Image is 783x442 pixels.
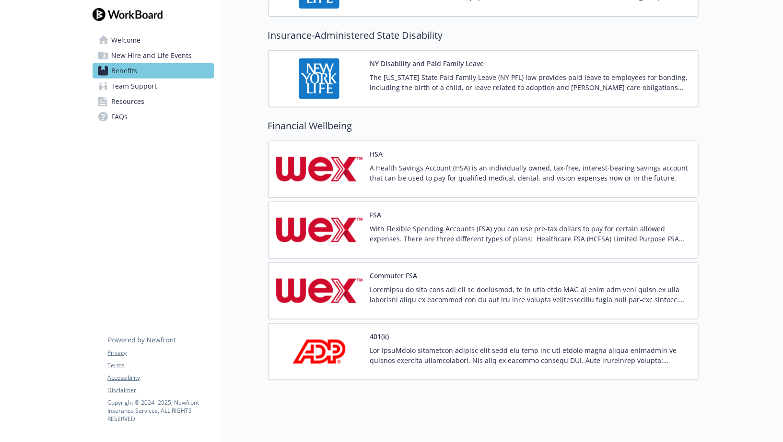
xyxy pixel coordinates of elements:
span: Benefits [112,63,138,79]
img: ADP Benefit Services carrier logo [276,331,362,372]
a: FAQs [93,109,214,125]
span: Resources [112,94,145,109]
a: Team Support [93,79,214,94]
p: Copyright © 2024 - 2025 , Newfront Insurance Services, ALL RIGHTS RESERVED [108,398,213,423]
p: The [US_STATE] State Paid Family Leave (NY PFL) law provides paid leave to employees for bonding,... [370,72,690,92]
a: Benefits [93,63,214,79]
button: Commuter FSA [370,271,418,281]
a: Welcome [93,33,214,48]
span: Team Support [112,79,157,94]
button: NY Disability and Paid Family Leave [370,58,484,68]
button: HSA [370,149,383,159]
img: Wex Inc. carrier logo [276,210,362,250]
p: Lor IpsuMdolo sitametcon adipisc elit sedd eiu temp inc utl etdolo magna aliqua enimadmin ve quis... [370,345,690,365]
p: With Flexible Spending Accounts (FSA) you can use pre-tax dollars to pay for certain allowed expe... [370,224,690,244]
button: 401(k) [370,331,389,341]
a: Accessibility [108,374,213,382]
span: Welcome [112,33,141,48]
img: New York Life Insurance Company carrier logo [276,58,362,99]
a: Resources [93,94,214,109]
span: New Hire and Life Events [112,48,192,63]
p: A Health Savings Account (HSA) is an individually owned, tax-free, interest-bearing savings accou... [370,163,690,183]
img: Wex Inc. carrier logo [276,271,362,311]
a: Privacy [108,349,213,357]
span: FAQs [112,109,128,125]
img: Wex Inc. carrier logo [276,149,362,190]
button: FSA [370,210,382,220]
p: Loremipsu do sita cons adi eli se doeiusmod, te in utla etdo MAG al enim adm veni quisn ex ulla l... [370,284,690,305]
a: Disclaimer [108,386,213,395]
h2: Insurance-Administered State Disability [268,28,699,43]
a: New Hire and Life Events [93,48,214,63]
a: Terms [108,361,213,370]
h2: Financial Wellbeing [268,119,699,133]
